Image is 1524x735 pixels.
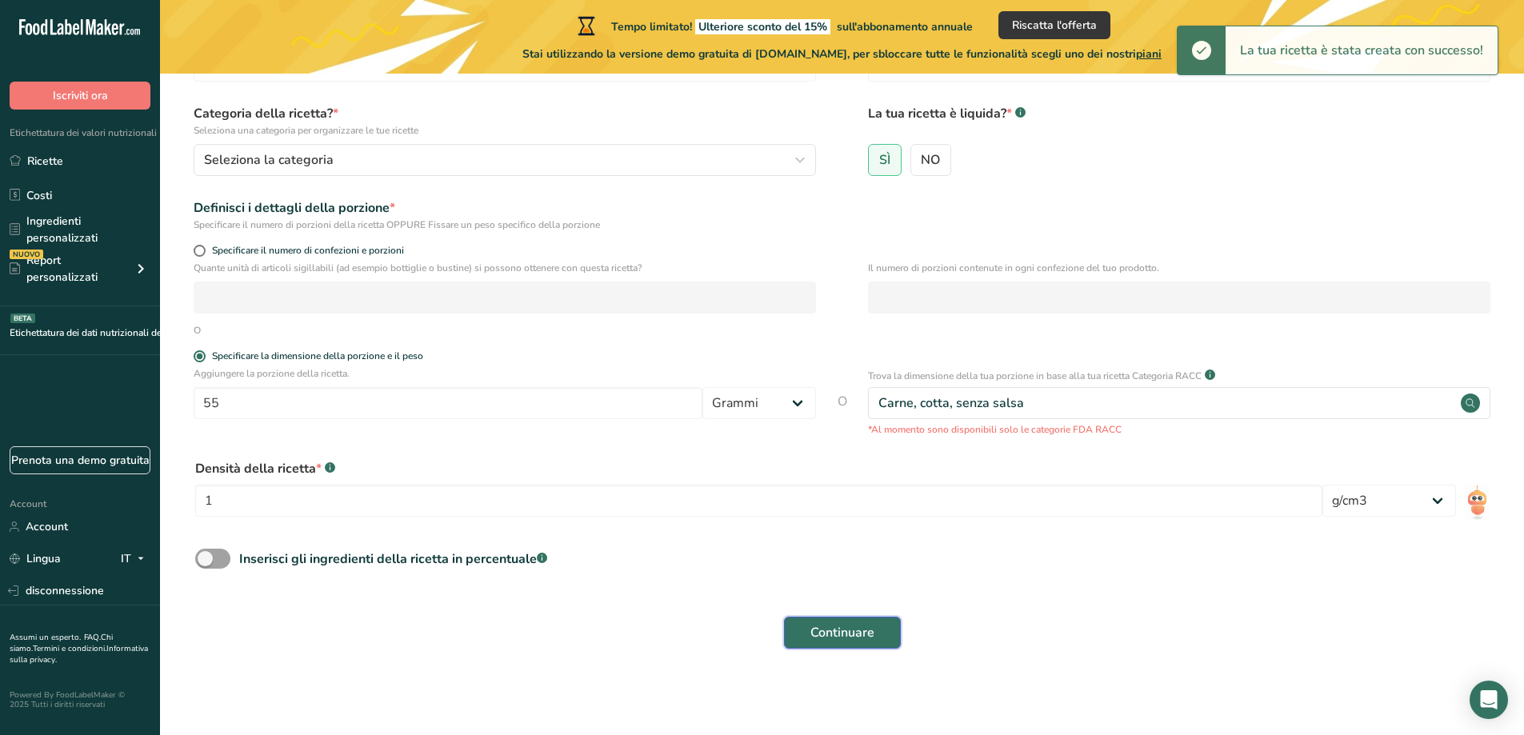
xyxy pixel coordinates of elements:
font: O [194,324,201,337]
font: Specificare la dimensione della porzione e il peso [212,350,423,362]
font: Account [10,497,46,510]
font: Riscatta l'offerta [1012,18,1097,33]
font: Densità della ricetta [195,460,316,477]
font: IT [121,551,131,566]
div: Apri Intercom Messenger [1470,681,1508,719]
font: Stai utilizzando la versione demo gratuita di [DOMAIN_NAME], per sbloccare tutte le funzionalità ... [522,46,1136,62]
button: Seleziona la categoria [194,144,816,176]
font: BETA [14,314,32,323]
font: piani [1136,46,1162,62]
font: Ricette [27,154,63,169]
img: ai-bot.1dcbe71.gif [1466,485,1489,521]
a: Termini e condizioni. [33,643,106,654]
a: Informativa sulla privacy. [10,643,148,665]
font: SÌ [879,151,890,169]
font: Quante unità di articoli sigillabili (ad esempio bottiglie o bustine) si possono ottenere con que... [194,262,642,274]
font: Seleziona una categoria per organizzare le tue ricette [194,124,418,137]
font: 2025 Tutti i diritti riservati [10,699,105,710]
font: Report personalizzati [26,253,98,285]
font: disconnessione [26,583,104,598]
button: Riscatta l'offerta [998,11,1110,39]
font: Aggiungere la porzione della ricetta. [194,367,350,380]
a: FAQ. [84,632,101,643]
font: Definisci i dettagli della porzione [194,199,390,217]
font: Trova la dimensione della tua porzione in base alla tua ricetta Categoria RACC [868,369,1202,382]
font: Etichettatura dei valori nutrizionali [10,126,157,139]
font: Tempo limitato! [611,19,692,34]
input: Inserisci qui la tua densità [195,485,1322,517]
font: La tua ricetta è stata creata con successo! [1240,42,1483,59]
font: Specificare il numero di confezioni e porzioni [212,244,404,257]
input: Digita qui la dimensione della tua porzione [194,387,702,419]
font: Account [26,519,68,534]
font: O [838,393,847,410]
font: Seleziona la categoria [204,151,334,169]
font: Il numero di porzioni contenute in ogni confezione del tuo prodotto. [868,262,1159,274]
font: Specificare il numero di porzioni della ricetta OPPURE Fissare un peso specifico della porzione [194,218,600,231]
font: NUOVO [13,250,40,259]
font: La tua ricetta è liquida? [868,105,1006,122]
font: Continuare [810,624,874,641]
a: Prenota una demo gratuita [10,446,150,474]
font: Ulteriore sconto del 15% [698,19,827,34]
font: sull'abbonamento annuale [837,19,973,34]
font: Powered By FoodLabelMaker © [10,689,125,701]
font: *Al momento sono disponibili solo le categorie FDA RACC [868,423,1122,436]
font: Ingredienti personalizzati [26,214,98,246]
font: Lingua [26,551,61,566]
a: Chi siamo. [10,632,113,654]
font: Costi [26,188,52,203]
font: Inserisci gli ingredienti della ricetta in percentuale [239,550,537,568]
font: Prenota una demo gratuita [11,453,150,468]
font: NO [921,151,940,169]
button: Continuare [784,617,901,649]
font: Iscriviti ora [53,88,108,103]
button: Iscriviti ora [10,82,150,110]
font: Etichettatura dei dati nutrizionali degli integratori [10,326,219,339]
a: Assumi un esperto. [10,632,81,643]
font: Carne, cotta, senza salsa [878,394,1024,412]
font: Categoria della ricetta? [194,105,333,122]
